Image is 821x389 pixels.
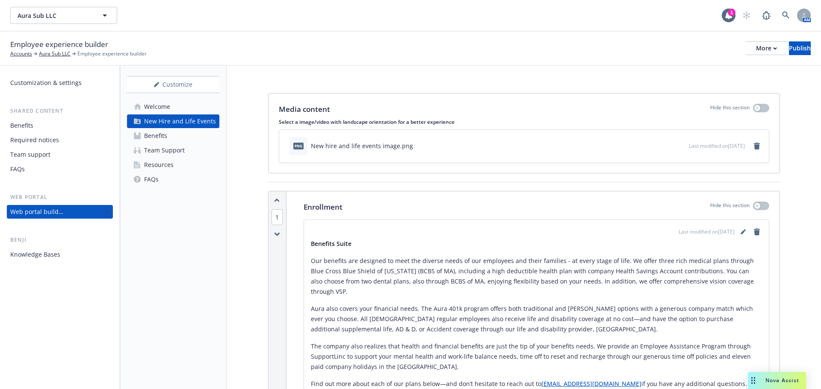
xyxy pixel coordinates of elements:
p: Aura also covers your financial needs. The Aura 401k program offers both traditional and [PERSON_... [311,304,762,334]
div: Required notices [10,133,59,147]
button: Aura Sub LLC [10,7,117,24]
div: More [756,42,777,55]
div: New hire and life events image.png [311,141,413,150]
span: Nova Assist [765,377,799,384]
div: Team support [10,148,50,161]
span: Last modified on [DATE] [689,142,745,149]
div: Benefits [144,129,167,143]
a: remove [752,141,762,151]
a: Resources [127,158,219,172]
a: Report a Bug [758,7,775,24]
button: download file [664,141,671,150]
div: Benji [7,236,113,244]
a: FAQs [7,162,113,176]
a: Benefits [127,129,219,143]
a: Start snowing [738,7,755,24]
a: Customization & settings [7,76,113,90]
a: editPencil [738,227,748,237]
a: Welcome [127,100,219,114]
a: [EMAIL_ADDRESS][DOMAIN_NAME] [541,380,641,388]
a: Team support [7,148,113,161]
div: Team Support [144,143,185,157]
button: More [746,41,787,55]
span: Aura Sub LLC [18,11,92,20]
a: Required notices [7,133,113,147]
p: Media content [279,104,330,115]
div: Benefits [10,119,33,132]
p: Hide this section [710,202,750,213]
a: Accounts [10,50,32,58]
div: Customization & settings [10,76,82,90]
a: Aura Sub LLC [39,50,71,58]
div: FAQs [10,162,25,176]
div: Knowledge Bases [10,248,60,261]
a: Team Support [127,143,219,157]
span: png [293,143,304,149]
div: New Hire and Life Events [144,114,216,128]
span: Last modified on [DATE] [679,228,735,236]
a: Web portal builder [7,205,113,219]
button: preview file [678,141,685,150]
button: Customize [127,76,219,93]
p: Our benefits are designed to meet the diverse needs of our employees and their families - at ever... [311,256,762,297]
div: Resources [144,158,174,172]
p: Select a image/video with landscape orientation for a better experience [279,118,769,126]
p: The company also realizes that health and financial benefits are just the tip of your benefits ne... [311,341,762,372]
div: Web portal builder [10,205,63,219]
div: 1 [728,9,735,16]
span: Employee experience builder [77,50,147,58]
a: Knowledge Bases [7,248,113,261]
p: Enrollment [304,202,343,213]
div: Drag to move [748,372,759,389]
div: Customize [127,76,219,93]
strong: Benefits Suite [311,240,351,248]
p: Hide this section [710,104,750,115]
button: Publish [789,41,811,55]
a: New Hire and Life Events [127,114,219,128]
a: Benefits [7,119,113,132]
span: 1 [272,209,283,225]
div: FAQs [144,173,159,186]
div: Welcome [144,100,170,114]
div: Shared content [7,107,113,115]
button: 1 [272,213,283,222]
div: Web portal [7,193,113,202]
p: Find out more about each of our plans below—and don’t hesitate to reach out to if you have any ad... [311,379,762,389]
button: Nova Assist [748,372,806,389]
a: FAQs [127,173,219,186]
span: Employee experience builder [10,39,108,50]
div: Publish [789,42,811,55]
a: Search [777,7,794,24]
a: remove [752,227,762,237]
